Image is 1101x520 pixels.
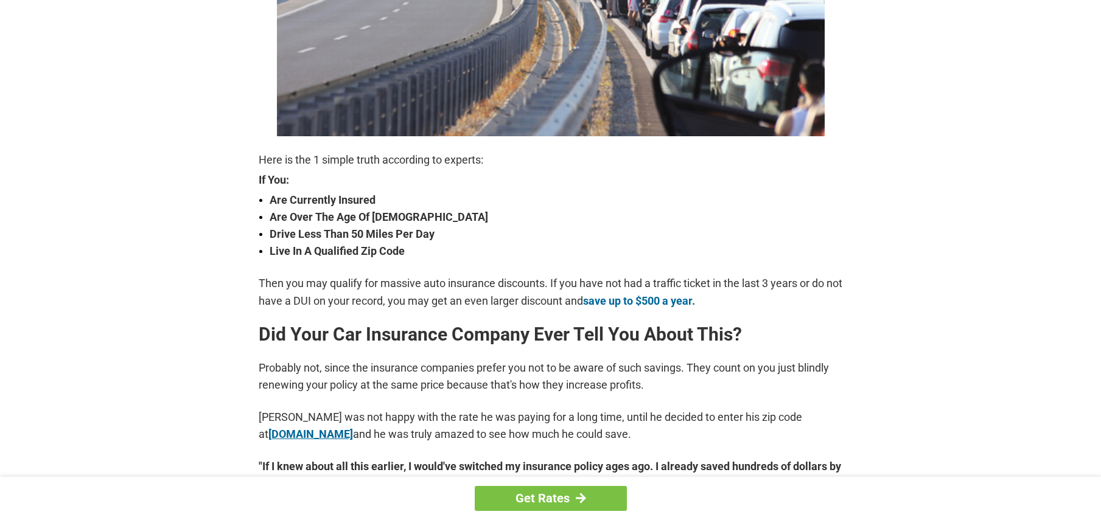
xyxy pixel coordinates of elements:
[270,226,843,243] strong: Drive Less Than 50 Miles Per Day
[259,409,843,443] p: [PERSON_NAME] was not happy with the rate he was paying for a long time, until he decided to ente...
[270,209,843,226] strong: Are Over The Age Of [DEMOGRAPHIC_DATA]
[259,458,843,492] strong: "If I knew about all this earlier, I would've switched my insurance policy ages ago. I already sa...
[268,428,353,440] a: [DOMAIN_NAME]
[259,359,843,393] p: Probably not, since the insurance companies prefer you not to be aware of such savings. They coun...
[583,294,695,307] a: save up to $500 a year.
[259,175,843,185] strong: If You:
[259,275,843,309] p: Then you may qualify for massive auto insurance discounts. If you have not had a traffic ticket i...
[259,325,843,344] h2: Did Your Car Insurance Company Ever Tell You About This?
[270,243,843,260] strong: Live In A Qualified Zip Code
[259,151,843,168] p: Here is the 1 simple truth according to experts:
[475,486,627,511] a: Get Rates
[270,192,843,209] strong: Are Currently Insured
